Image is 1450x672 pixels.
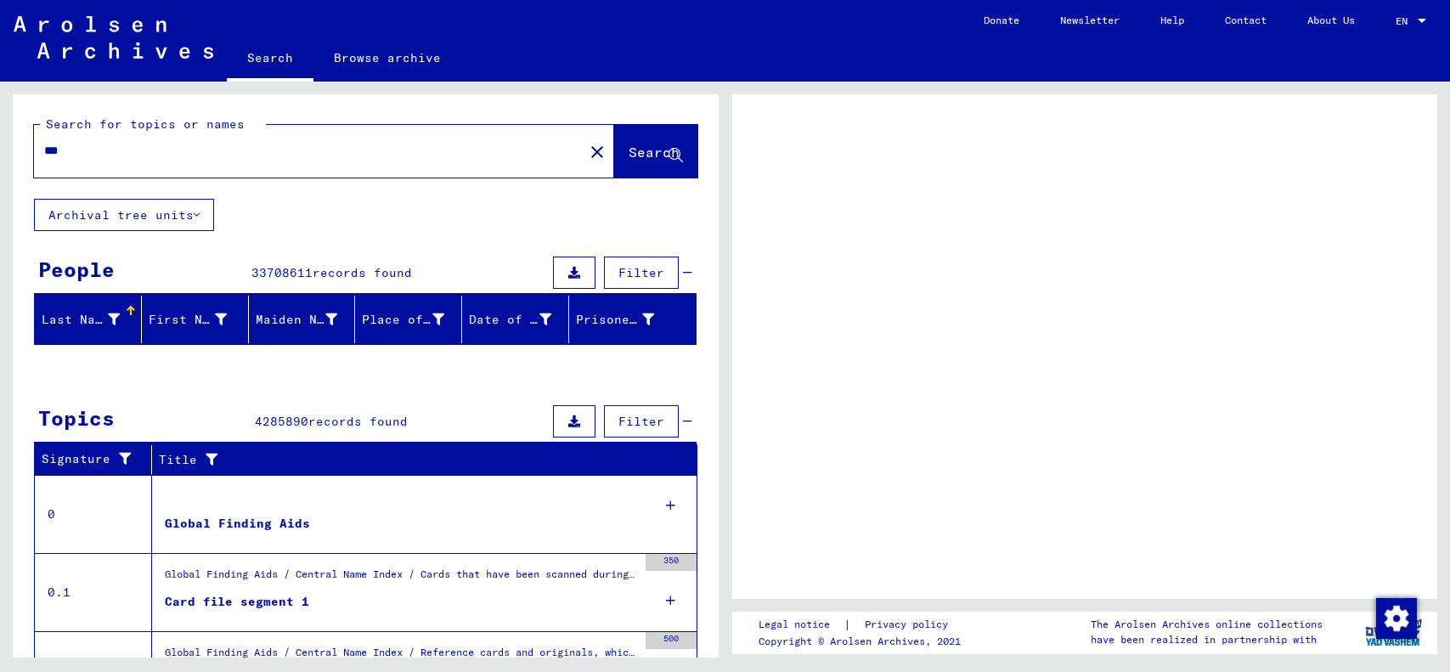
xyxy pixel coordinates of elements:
mat-header-cell: Date of Birth [462,296,569,343]
div: Topics [38,403,115,433]
a: Legal notice [759,616,843,634]
p: Copyright © Arolsen Archives, 2021 [759,634,968,649]
div: Signature [42,446,155,473]
div: Prisoner # [576,306,675,333]
p: have been realized in partnership with [1091,632,1323,647]
td: 0.1 [35,553,152,631]
span: 33708611 [251,265,313,280]
div: Maiden Name [256,311,338,329]
p: The Arolsen Archives online collections [1091,617,1323,632]
span: records found [313,265,412,280]
img: Change consent [1376,598,1417,639]
button: Filter [604,405,679,438]
div: 350 [646,554,697,571]
div: 500 [646,632,697,649]
td: 0 [35,475,152,553]
a: Privacy policy [851,616,968,634]
button: Search [614,125,697,178]
div: Card file segment 1 [165,593,309,611]
div: Signature [42,450,138,468]
div: | [759,616,968,634]
button: Archival tree units [34,199,214,231]
img: Arolsen_neg.svg [14,16,213,59]
mat-header-cell: Place of Birth [355,296,462,343]
div: Maiden Name [256,306,359,333]
div: Place of Birth [362,311,444,329]
mat-header-cell: Last Name [35,296,142,343]
div: Title [159,451,663,469]
span: Filter [618,265,664,280]
span: Filter [618,414,664,429]
a: Browse archive [313,37,461,78]
mat-header-cell: Prisoner # [569,296,696,343]
div: People [38,254,115,285]
button: Filter [604,257,679,289]
div: Date of Birth [469,306,573,333]
img: yv_logo.png [1362,611,1425,653]
div: First Name [149,311,227,329]
div: Prisoner # [576,311,654,329]
a: Search [227,37,313,82]
mat-header-cell: Maiden Name [249,296,356,343]
div: Global Finding Aids [165,515,310,533]
div: Last Name [42,311,120,329]
mat-header-cell: First Name [142,296,249,343]
mat-icon: close [587,142,607,162]
button: Clear [580,134,614,168]
span: Search [629,144,680,161]
div: Global Finding Aids / Central Name Index / Cards that have been scanned during first sequential m... [165,567,637,590]
span: records found [308,414,408,429]
div: First Name [149,306,248,333]
mat-label: Search for topics or names [46,116,245,132]
span: 4285890 [255,414,308,429]
div: Last Name [42,306,141,333]
div: Date of Birth [469,311,551,329]
div: Title [159,446,680,473]
div: Place of Birth [362,306,465,333]
span: EN [1396,15,1414,27]
div: Global Finding Aids / Central Name Index / Reference cards and originals, which have been discove... [165,645,637,669]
